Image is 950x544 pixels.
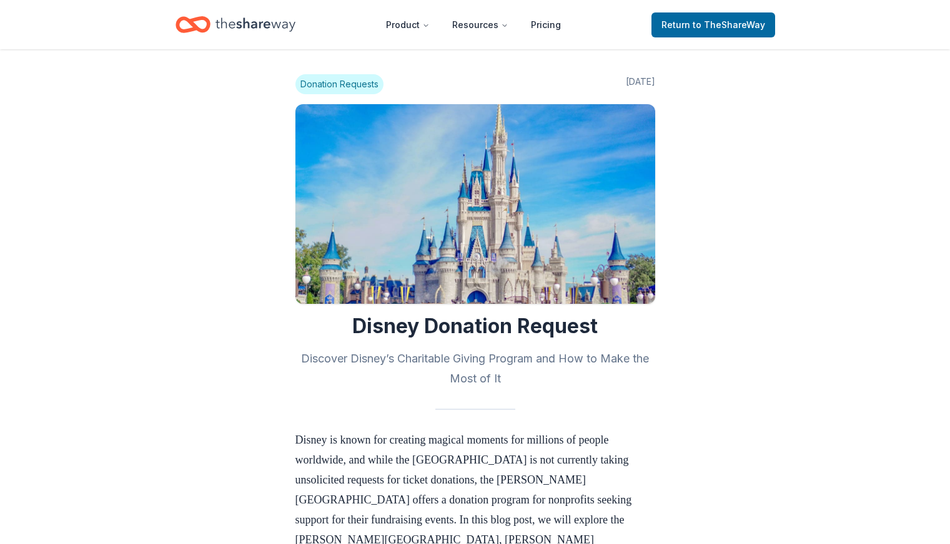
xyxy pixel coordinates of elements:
[651,12,775,37] a: Returnto TheShareWay
[376,12,440,37] button: Product
[176,10,295,39] a: Home
[626,74,655,94] span: [DATE]
[295,74,383,94] span: Donation Requests
[376,10,571,39] nav: Main
[295,314,655,339] h1: Disney Donation Request
[661,17,765,32] span: Return
[521,12,571,37] a: Pricing
[442,12,518,37] button: Resources
[295,104,655,304] img: Image for Disney Donation Request
[693,19,765,30] span: to TheShareWay
[295,349,655,389] h2: Discover Disney’s Charitable Giving Program and How to Make the Most of It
